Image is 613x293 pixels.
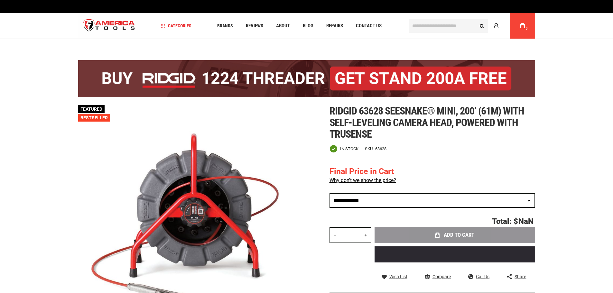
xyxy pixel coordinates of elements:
span: Categories [161,23,191,28]
a: Compare [425,274,451,279]
a: Reviews [243,22,266,30]
a: Contact Us [353,22,385,30]
a: 0 [516,13,529,39]
img: America Tools [78,14,141,38]
span: Brands [217,23,233,28]
span: Call Us [476,274,489,279]
strong: SKU [365,147,375,151]
span: Contact Us [356,23,382,28]
span: Blog [303,23,313,28]
a: Brands [214,22,236,30]
span: Wish List [389,274,407,279]
span: In stock [340,147,358,151]
a: Categories [158,22,194,30]
span: Share [515,274,526,279]
div: 63628 [375,147,386,151]
span: Compare [432,274,451,279]
a: Blog [300,22,316,30]
span: About [276,23,290,28]
div: Final Price in Cart [330,166,396,177]
a: store logo [78,14,141,38]
a: Call Us [468,274,489,279]
span: Ridgid 63628 seesnake® mini, 200’ (61m) with self-leveling camera head, powered with trusense [330,105,525,140]
span: Reviews [246,23,263,28]
a: About [273,22,293,30]
img: BOGO: Buy the RIDGID® 1224 Threader (26092), get the 92467 200A Stand FREE! [78,60,535,97]
a: Why don't we show the price? [330,177,396,183]
span: Total: $ [492,217,518,226]
span: NaN [518,217,534,226]
div: Availability [330,145,358,153]
a: Wish List [382,274,407,279]
button: Search [476,20,488,32]
a: Repairs [323,22,346,30]
span: Repairs [326,23,343,28]
span: 0 [526,27,528,30]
